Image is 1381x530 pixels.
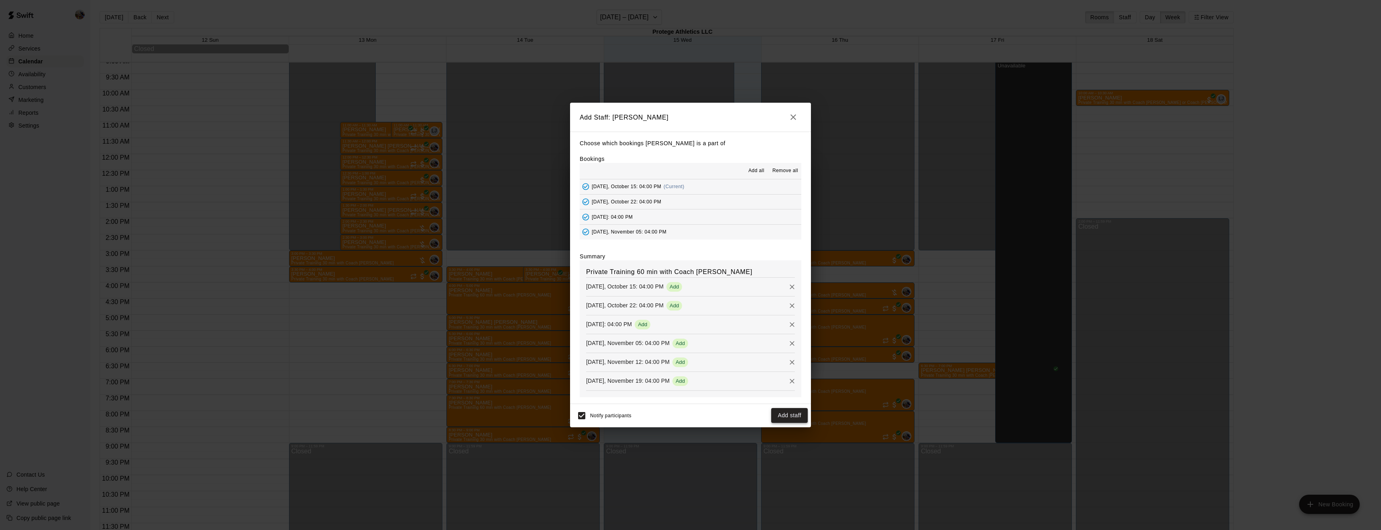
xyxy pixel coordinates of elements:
[786,356,798,368] button: Remove
[771,408,808,423] button: Add staff
[672,359,688,365] span: Add
[580,196,592,208] button: Added - Collect Payment
[592,199,661,204] span: [DATE], October 22: 04:00 PM
[664,184,684,189] span: (Current)
[586,358,670,366] p: [DATE], November 12: 04:00 PM
[586,339,670,347] p: [DATE], November 05: 04:00 PM
[592,229,666,235] span: [DATE], November 05: 04:00 PM
[748,167,764,175] span: Add all
[580,226,592,238] button: Added - Collect Payment
[580,252,605,260] label: Summary
[666,303,682,309] span: Add
[592,214,633,219] span: [DATE]: 04:00 PM
[580,138,801,148] p: Choose which bookings [PERSON_NAME] is a part of
[769,164,801,177] button: Remove all
[672,378,688,384] span: Add
[772,167,798,175] span: Remove all
[580,195,801,209] button: Added - Collect Payment[DATE], October 22: 04:00 PM
[635,321,650,327] span: Add
[672,340,688,346] span: Add
[586,301,664,309] p: [DATE], October 22: 04:00 PM
[586,282,664,290] p: [DATE], October 15: 04:00 PM
[570,103,811,132] h2: Add Staff: [PERSON_NAME]
[786,281,798,293] button: Remove
[586,377,670,385] p: [DATE], November 19: 04:00 PM
[580,209,801,224] button: Added - Collect Payment[DATE]: 04:00 PM
[580,211,592,223] button: Added - Collect Payment
[786,319,798,331] button: Remove
[592,184,661,189] span: [DATE], October 15: 04:00 PM
[786,337,798,349] button: Remove
[586,267,795,277] h6: Private Training 60 min with Coach [PERSON_NAME]
[666,284,682,290] span: Add
[590,413,631,418] span: Notify participants
[580,156,605,162] label: Bookings
[786,375,798,387] button: Remove
[743,164,769,177] button: Add all
[580,225,801,240] button: Added - Collect Payment[DATE], November 05: 04:00 PM
[580,179,801,194] button: Added - Collect Payment[DATE], October 15: 04:00 PM(Current)
[580,181,592,193] button: Added - Collect Payment
[786,300,798,312] button: Remove
[586,320,632,328] p: [DATE]: 04:00 PM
